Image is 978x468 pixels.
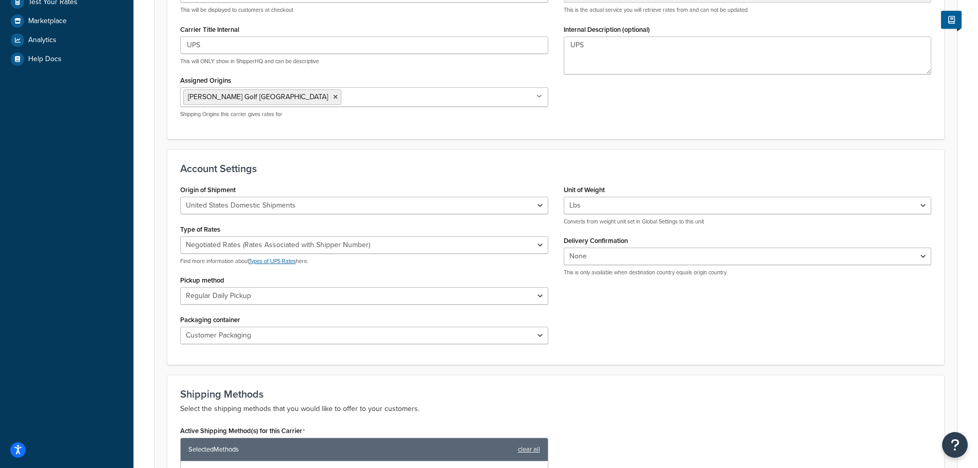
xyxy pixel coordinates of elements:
[564,237,628,245] label: Delivery Confirmation
[564,218,932,226] p: Converts from weight unit set in Global Settings to this unit
[180,58,548,65] p: This will ONLY show in ShipperHQ and can be descriptive
[942,432,968,458] button: Open Resource Center
[8,50,126,68] a: Help Docs
[941,11,962,29] button: Show Help Docs
[518,442,540,457] a: clear all
[564,36,932,74] textarea: UPS
[8,12,126,30] a: Marketplace
[180,186,236,194] label: Origin of Shipment
[248,257,296,265] a: Types of UPS Rates
[180,403,931,415] p: Select the shipping methods that you would like to offer to your customers.
[28,17,67,26] span: Marketplace
[180,257,548,265] p: Find more information about here.
[180,110,548,118] p: Shipping Origins this carrier gives rates for
[180,163,931,174] h3: Account Settings
[180,316,240,324] label: Packaging container
[8,31,126,49] a: Analytics
[180,388,931,400] h3: Shipping Methods
[564,186,605,194] label: Unit of Weight
[564,269,932,276] p: This is only available when destination country equals origin country
[188,91,328,102] span: [PERSON_NAME] Golf [GEOGRAPHIC_DATA]
[564,6,932,14] p: This is the actual service you will retrieve rates from and can not be updated
[180,26,239,33] label: Carrier Title Internal
[188,442,513,457] span: Selected Methods
[564,26,650,33] label: Internal Description (optional)
[180,226,220,233] label: Type of Rates
[180,276,224,284] label: Pickup method
[180,427,305,435] label: Active Shipping Method(s) for this Carrier
[28,55,62,64] span: Help Docs
[180,77,231,84] label: Assigned Origins
[180,6,548,14] p: This will be displayed to customers at checkout
[28,36,56,45] span: Analytics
